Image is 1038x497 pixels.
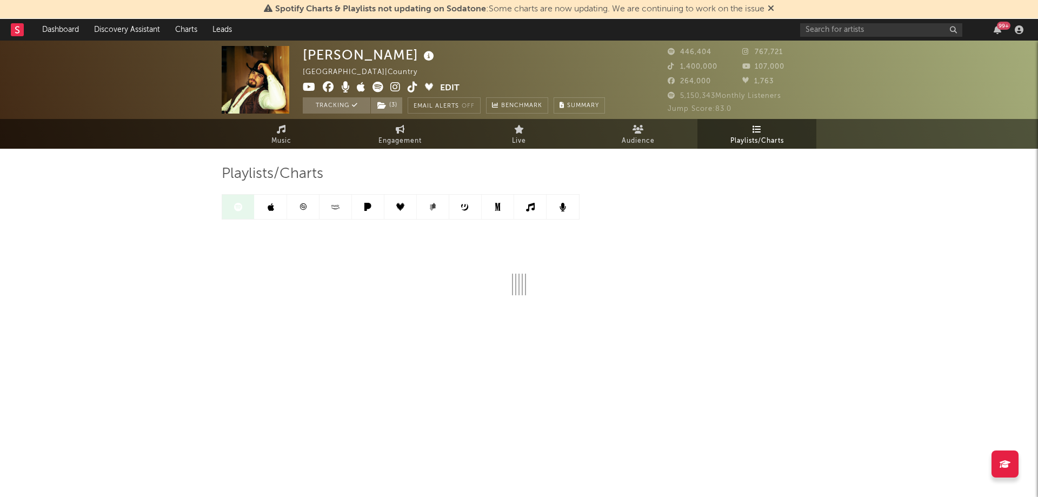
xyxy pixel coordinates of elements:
span: Summary [567,103,599,109]
span: 5,150,343 Monthly Listeners [668,92,781,100]
span: Engagement [378,135,422,148]
a: Audience [578,119,697,149]
span: 1,400,000 [668,63,717,70]
a: Charts [168,19,205,41]
span: 1,763 [742,78,774,85]
div: [PERSON_NAME] [303,46,437,64]
span: Audience [622,135,655,148]
span: Jump Score: 83.0 [668,105,731,112]
span: : Some charts are now updating. We are continuing to work on the issue [275,5,764,14]
span: 446,404 [668,49,711,56]
a: Dashboard [35,19,86,41]
button: Email AlertsOff [408,97,481,114]
div: 99 + [997,22,1010,30]
span: Playlists/Charts [222,168,323,181]
span: ( 3 ) [370,97,403,114]
span: Dismiss [768,5,774,14]
button: Summary [554,97,605,114]
a: Music [222,119,341,149]
span: Benchmark [501,100,542,112]
button: Tracking [303,97,370,114]
span: Playlists/Charts [730,135,784,148]
a: Discovery Assistant [86,19,168,41]
a: Engagement [341,119,460,149]
button: 99+ [994,25,1001,34]
em: Off [462,103,475,109]
input: Search for artists [800,23,962,37]
span: 767,721 [742,49,783,56]
span: Spotify Charts & Playlists not updating on Sodatone [275,5,486,14]
a: Benchmark [486,97,548,114]
div: [GEOGRAPHIC_DATA] | Country [303,66,430,79]
span: Music [271,135,291,148]
span: 264,000 [668,78,711,85]
button: Edit [440,82,460,95]
span: 107,000 [742,63,784,70]
span: Live [512,135,526,148]
a: Leads [205,19,239,41]
a: Live [460,119,578,149]
button: (3) [371,97,402,114]
a: Playlists/Charts [697,119,816,149]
